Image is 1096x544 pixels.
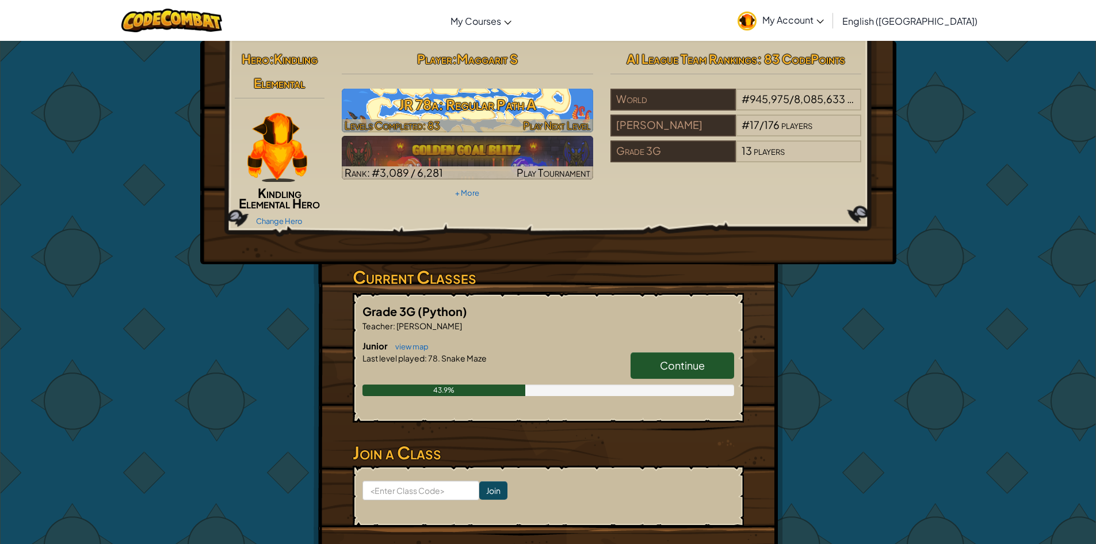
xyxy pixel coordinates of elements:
span: [PERSON_NAME] [395,321,462,331]
span: : [452,51,457,67]
img: JR 78a: Regular Path A [342,89,593,132]
h3: JR 78a: Regular Path A [342,92,593,117]
span: Rank: #3,089 / 6,281 [345,166,443,179]
div: 43.9% [362,385,526,396]
a: English ([GEOGRAPHIC_DATA]) [837,5,983,36]
span: 13 [742,144,752,157]
img: avatar [738,12,757,31]
span: 8,085,633 [794,92,845,105]
a: Rank: #3,089 / 6,281Play Tournament [342,136,593,180]
span: Teacher [362,321,393,331]
img: Golden Goal [342,136,593,180]
span: Play Next Level [523,119,590,132]
span: players [754,144,785,157]
span: : [269,51,274,67]
span: Kindling Elemental [254,51,318,91]
span: Kindling Elemental Hero [239,185,320,211]
h3: Join a Class [353,440,744,466]
span: Levels Completed: 83 [345,119,440,132]
a: My Courses [445,5,517,36]
a: view map [389,342,429,351]
a: [PERSON_NAME]#17/176players [610,125,862,139]
a: My Account [732,2,830,39]
span: English ([GEOGRAPHIC_DATA]) [842,15,977,27]
a: Grade 3G13players [610,151,862,165]
input: Join [479,481,507,500]
span: 78. [427,353,440,363]
input: <Enter Class Code> [362,481,479,500]
div: World [610,89,736,111]
span: # [742,92,750,105]
span: Junior [362,340,389,351]
a: Play Next Level [342,89,593,132]
span: : [425,353,427,363]
span: My Account [762,14,824,26]
a: + More [455,188,479,197]
a: Change Hero [256,216,303,226]
span: : [393,321,395,331]
span: My Courses [450,15,501,27]
span: (Python) [418,304,467,318]
img: CodeCombat logo [121,9,222,32]
span: players [781,118,812,131]
span: / [759,118,764,131]
a: World#945,975/8,085,633players [610,100,862,113]
div: Grade 3G [610,140,736,162]
span: 945,975 [750,92,789,105]
h3: Current Classes [353,264,744,290]
span: 17 [750,118,759,131]
span: Grade 3G [362,304,418,318]
span: Continue [660,359,705,372]
img: KindlingElementalPaperDoll.png [247,113,307,182]
span: AI League Team Rankings [627,51,757,67]
span: Hero [242,51,269,67]
span: Player [417,51,452,67]
span: 176 [764,118,780,131]
span: Play Tournament [517,166,590,179]
span: Maggarit S [457,51,518,67]
span: # [742,118,750,131]
span: : 83 CodePoints [757,51,845,67]
div: [PERSON_NAME] [610,115,736,136]
span: Last level played [362,353,425,363]
span: / [789,92,794,105]
span: Snake Maze [440,353,487,363]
